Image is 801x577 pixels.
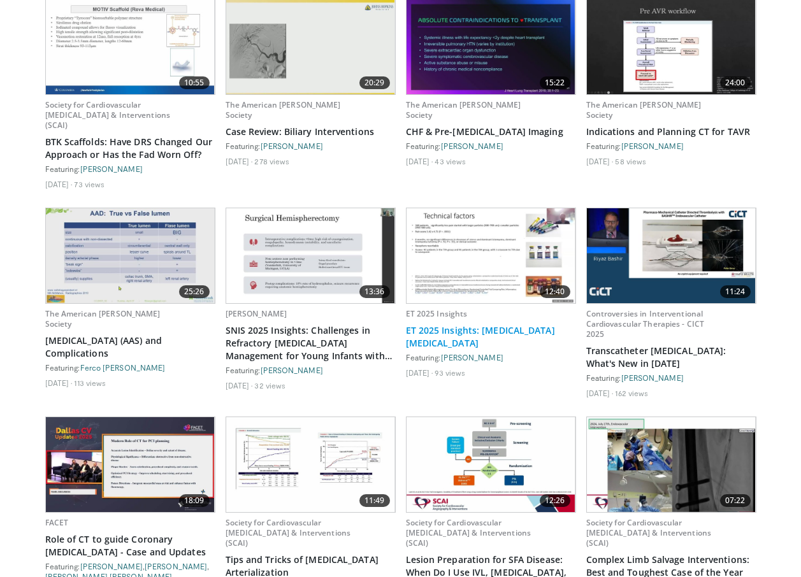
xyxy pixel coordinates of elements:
img: f22e7b18-761f-49b7-95df-f2f348513b7e.620x360_q85_upscale.jpg [587,208,756,303]
div: Featuring: [45,362,215,373]
li: 32 views [254,380,285,390]
span: 25:26 [179,285,210,298]
li: [DATE] [406,156,433,166]
a: The American [PERSON_NAME] Society [226,99,341,120]
a: 12:40 [407,208,575,303]
li: 162 views [615,388,648,398]
li: 93 views [435,367,465,378]
li: 43 views [435,156,466,166]
img: d0782c9b-0d52-42d8-af9b-a6f4b55f8a59.620x360_q85_upscale.jpg [226,208,395,303]
a: 07:22 [587,417,756,512]
span: 12:40 [540,285,570,298]
a: [PERSON_NAME] [145,562,207,571]
a: [PERSON_NAME] [261,366,323,374]
div: Featuring: [226,141,396,151]
a: [PERSON_NAME] [226,308,287,319]
li: [DATE] [586,388,614,398]
a: Transcatheter [MEDICAL_DATA]: What's New in [DATE] [586,345,756,370]
span: 15:22 [540,76,570,89]
span: 20:29 [359,76,390,89]
li: [DATE] [586,156,614,166]
span: 07:22 [720,494,751,507]
a: 11:24 [587,208,756,303]
div: Featuring: [586,141,756,151]
a: Society for Cardiovascular [MEDICAL_DATA] & Interventions (SCAI) [226,517,351,548]
a: Case Review: Biliary Interventions [226,125,396,138]
a: 13:36 [226,208,395,303]
a: SNIS 2025 Insights: Challenges in Refractory [MEDICAL_DATA] Management for Young Infants with HME... [226,324,396,362]
div: Featuring: [45,164,215,174]
a: The American [PERSON_NAME] Society [406,99,521,120]
a: 25:26 [46,208,215,303]
a: [PERSON_NAME] [80,562,143,571]
a: Society for Cardiovascular [MEDICAL_DATA] & Interventions (SCAI) [45,99,171,131]
a: CHF & Pre-[MEDICAL_DATA] Imaging [406,125,576,138]
img: 09046f16-17a6-410b-948e-e238811b1788.620x360_q85_upscale.jpg [46,417,215,512]
li: [DATE] [45,179,73,189]
a: Ferco [PERSON_NAME] [80,363,166,372]
li: 73 views [74,179,105,189]
a: [PERSON_NAME] [441,353,503,362]
a: ET 2025 Insights: [MEDICAL_DATA] [MEDICAL_DATA] [406,324,576,350]
img: 510d4659-001c-4f80-a551-63bb30e6fcb4.620x360_q85_upscale.jpg [226,417,395,512]
a: ET 2025 Insights [406,308,468,319]
li: 113 views [74,378,106,388]
a: BTK Scaffolds: Have DRS Changed Our Approach or Has the Fad Worn Off? [45,136,215,161]
a: Indications and Planning CT for TAVR [586,125,756,138]
a: Role of CT to guide Coronary [MEDICAL_DATA] - Case and Updates [45,533,215,559]
a: [PERSON_NAME] [621,373,684,382]
a: 11:49 [226,417,395,512]
div: Featuring: [586,373,756,383]
a: [MEDICAL_DATA] (AAS) and Complications [45,334,215,360]
li: [DATE] [406,367,433,378]
span: 11:49 [359,494,390,507]
li: 278 views [254,156,289,166]
img: 6ccc95e5-92fb-4556-ac88-59144b238c7c.620x360_q85_upscale.jpg [46,208,215,303]
li: [DATE] [226,156,253,166]
span: 13:36 [359,285,390,298]
li: 58 views [615,156,646,166]
a: 12:26 [407,417,575,512]
li: [DATE] [226,380,253,390]
a: Society for Cardiovascular [MEDICAL_DATA] & Interventions (SCAI) [586,517,712,548]
span: 18:09 [179,494,210,507]
span: 10:55 [179,76,210,89]
li: [DATE] [45,378,73,388]
a: 18:09 [46,417,215,512]
a: [PERSON_NAME] [441,141,503,150]
img: ff0c1123-3ce9-4169-8c02-753e72572475.620x360_q85_upscale.jpg [407,417,575,512]
span: 11:24 [720,285,751,298]
a: Society for Cardiovascular [MEDICAL_DATA] & Interventions (SCAI) [406,517,531,548]
a: FACET [45,517,69,528]
a: The American [PERSON_NAME] Society [45,308,161,329]
img: 33cd2801-64ac-4dd1-9ebd-921b4b0129ec.620x360_q85_upscale.jpg [407,208,575,303]
a: [PERSON_NAME] [621,141,684,150]
img: eca67ee3-50c6-4ba9-9ee8-6e294c2274f9.620x360_q85_upscale.jpg [587,417,756,512]
a: The American [PERSON_NAME] Society [586,99,702,120]
div: Featuring: [406,352,576,362]
a: [PERSON_NAME] [261,141,323,150]
div: Featuring: [226,365,396,375]
a: [PERSON_NAME] [80,164,143,173]
div: Featuring: [406,141,576,151]
span: 24:00 [720,76,751,89]
span: 12:26 [540,494,570,507]
a: Controversies in Interventional Cardiovascular Therapies - CICT 2025 [586,308,705,339]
